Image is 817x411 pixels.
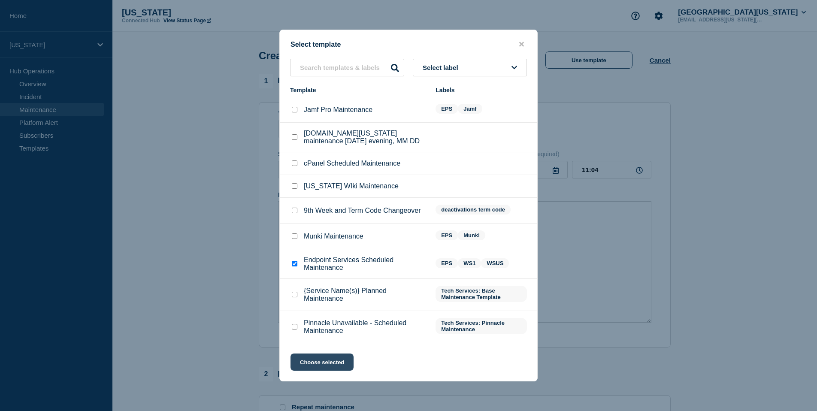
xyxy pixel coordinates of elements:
[292,107,297,112] input: Jamf Pro Maintenance checkbox
[280,40,537,48] div: Select template
[290,354,354,371] button: Choose selected
[413,59,527,76] button: Select label
[292,160,297,166] input: cPanel Scheduled Maintenance checkbox
[304,106,372,114] p: Jamf Pro Maintenance
[436,87,527,94] div: Labels
[292,324,297,329] input: Pinnacle Unavailable - Scheduled Maintenance checkbox
[436,205,511,215] span: deactivations term code
[292,183,297,189] input: Illinois WIki Maintenance checkbox
[436,318,527,334] span: Tech Services: Pinnacle Maintenance
[436,286,527,302] span: Tech Services: Base Maintenance Template
[517,40,527,48] button: close button
[290,59,404,76] input: Search templates & labels
[304,287,427,302] p: {Service Name(s)} Planned Maintenance
[423,64,462,71] span: Select label
[304,319,427,335] p: Pinnacle Unavailable - Scheduled Maintenance
[304,160,400,167] p: cPanel Scheduled Maintenance
[292,292,297,297] input: {Service Name(s)} Planned Maintenance checkbox
[458,104,482,114] span: Jamf
[292,233,297,239] input: Munki Maintenance checkbox
[292,261,297,266] input: Endpoint Services Scheduled Maintenance checkbox
[458,230,485,240] span: Munki
[304,182,399,190] p: [US_STATE] WIki Maintenance
[292,208,297,213] input: 9th Week and Term Code Changeover checkbox
[436,104,458,114] span: EPS
[304,256,427,272] p: Endpoint Services Scheduled Maintenance
[458,258,481,268] span: WS1
[304,207,421,215] p: 9th Week and Term Code Changeover
[436,258,458,268] span: EPS
[292,134,297,140] input: Publish.Illinois.Edu maintenance Wednesday evening, MM DD checkbox
[436,230,458,240] span: EPS
[304,233,363,240] p: Munki Maintenance
[290,87,427,94] div: Template
[304,130,427,145] p: [DOMAIN_NAME][US_STATE] maintenance [DATE] evening, MM DD
[481,258,509,268] span: WSUS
